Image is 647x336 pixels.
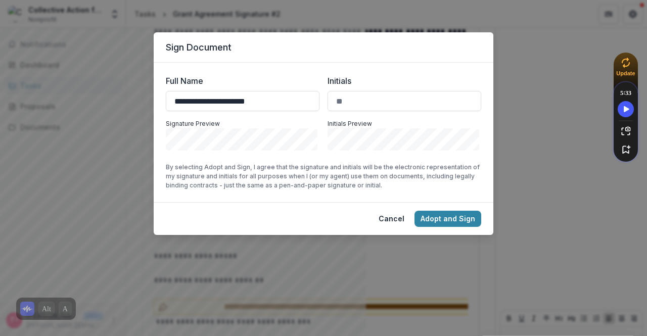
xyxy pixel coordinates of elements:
p: Signature Preview [166,119,319,128]
button: Cancel [373,211,410,227]
label: Initials [328,75,475,87]
p: By selecting Adopt and Sign, I agree that the signature and initials will be the electronic repre... [166,163,481,190]
p: Initials Preview [328,119,481,128]
label: Full Name [166,75,313,87]
button: Adopt and Sign [414,211,481,227]
header: Sign Document [154,32,493,63]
